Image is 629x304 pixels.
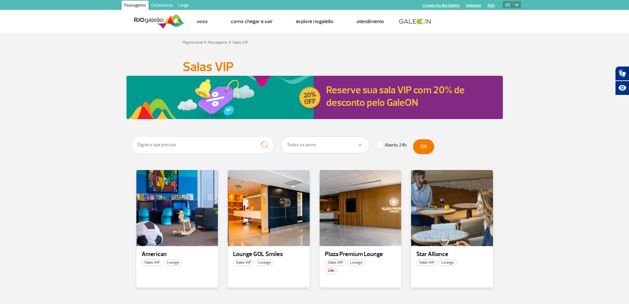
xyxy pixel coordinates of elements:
p: Star Alliance [416,251,488,258]
label: Aberto 24h [377,142,406,148]
p: Plaza Premium Lounge [325,251,396,258]
p: Lounge GOL Smiles [233,251,304,258]
a: Reserve sua sala VIP com 20% de desconto pelo GaleON [326,84,465,109]
span: 24h [325,268,337,274]
a: Explore RIOgaleão [296,18,333,25]
a: Salas VIP [232,40,248,45]
a: RQS [488,3,495,8]
a: Corporativo [149,1,175,11]
span: Lounge [164,259,182,266]
a: Página inicial [183,40,203,45]
span: Lounge [256,259,273,266]
a: Passageiros [208,40,227,45]
a: Como chegar e sair [231,18,273,25]
input: Digite o que procura [131,136,274,153]
span: Salas VIP [142,259,162,266]
span: Lounge [439,259,457,266]
span: Salas VIP [233,259,254,266]
a: Voos [196,18,208,25]
span: Salas VIP [416,259,437,266]
button: Abrir tradutor de língua de sinais. [615,66,629,81]
span: Lounge [347,259,365,266]
div: Plugin de acessibilidade da Hand Talk. [615,66,629,95]
a: > [204,38,206,46]
a: Compra On-line GaleOn [423,3,460,8]
img: Reserve sua sala VIP com 20% de desconto pelo GaleON [126,76,322,119]
a: Atendimento [357,18,384,25]
span: Salas VIP [325,259,346,266]
a: Imprensa [466,3,481,8]
h1: Salas VIP [183,61,447,72]
p: American [142,251,213,258]
button: OK [413,139,434,154]
button: Abrir recursos assistivos. [615,81,629,95]
a: Cargo [175,1,191,11]
a: Passageiros [122,1,149,11]
a: > [229,38,231,46]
